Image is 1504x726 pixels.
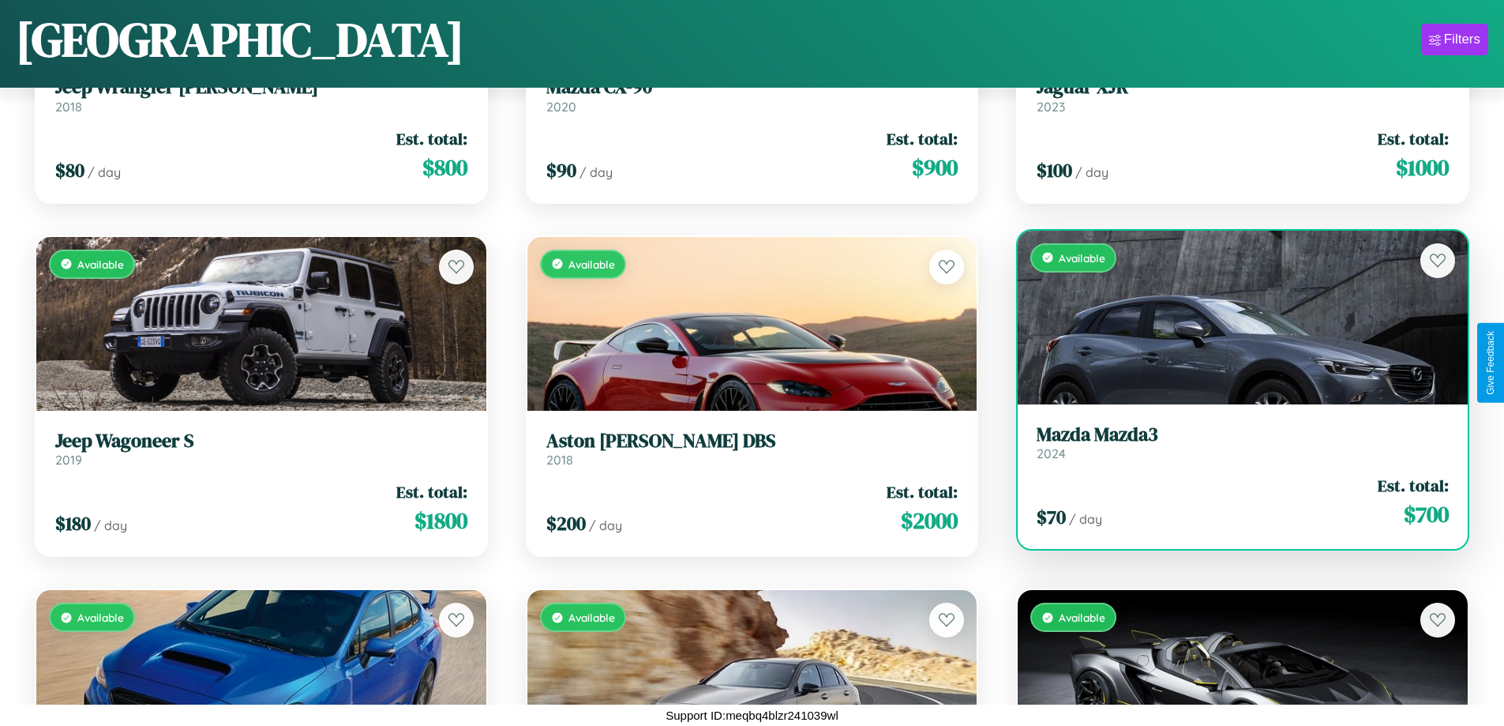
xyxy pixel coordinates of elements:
span: Available [1059,611,1105,624]
span: / day [1069,511,1102,527]
a: Jaguar XJR2023 [1037,76,1449,115]
span: / day [94,517,127,533]
a: Jeep Wrangler [PERSON_NAME]2018 [55,76,467,115]
h3: Aston [PERSON_NAME] DBS [546,430,958,453]
button: Filters [1421,24,1488,55]
span: Est. total: [887,127,958,150]
h3: Mazda Mazda3 [1037,423,1449,446]
span: $ 2000 [901,505,958,536]
h1: [GEOGRAPHIC_DATA] [16,7,464,72]
span: Available [77,258,124,271]
div: Give Feedback [1485,331,1496,395]
span: / day [1075,164,1108,180]
h3: Jaguar XJR [1037,76,1449,99]
span: $ 1800 [414,505,467,536]
h3: Mazda CX-90 [546,76,958,99]
span: Available [1059,251,1105,265]
span: $ 180 [55,510,91,536]
span: $ 1000 [1396,152,1449,183]
span: Est. total: [1378,474,1449,497]
span: 2018 [546,452,573,468]
span: Available [568,611,615,624]
div: Filters [1444,32,1480,47]
h3: Jeep Wrangler [PERSON_NAME] [55,76,467,99]
span: 2023 [1037,99,1065,115]
span: 2019 [55,452,82,468]
span: Est. total: [396,127,467,150]
span: $ 800 [422,152,467,183]
p: Support ID: meqbq4blzr241039wl [666,705,838,726]
span: $ 90 [546,157,576,183]
a: Mazda CX-902020 [546,76,958,115]
a: Jeep Wagoneer S2019 [55,430,467,468]
span: $ 700 [1404,498,1449,530]
span: / day [589,517,622,533]
span: Est. total: [1378,127,1449,150]
a: Mazda Mazda32024 [1037,423,1449,462]
span: $ 80 [55,157,84,183]
span: / day [579,164,613,180]
span: 2018 [55,99,82,115]
span: $ 900 [912,152,958,183]
span: Available [568,258,615,271]
span: 2024 [1037,446,1066,461]
span: 2020 [546,99,576,115]
span: $ 200 [546,510,586,536]
a: Aston [PERSON_NAME] DBS2018 [546,430,958,468]
span: Est. total: [887,480,958,503]
span: Available [77,611,124,624]
span: $ 100 [1037,157,1072,183]
span: $ 70 [1037,504,1066,530]
span: Est. total: [396,480,467,503]
span: / day [88,164,121,180]
h3: Jeep Wagoneer S [55,430,467,453]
